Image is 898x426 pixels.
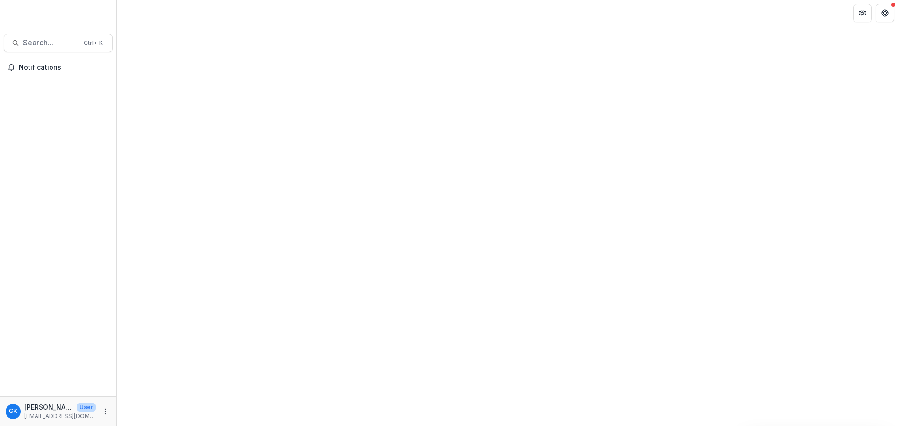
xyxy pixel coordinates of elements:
[19,64,109,72] span: Notifications
[4,60,113,75] button: Notifications
[9,408,17,414] div: Grace Kyung
[24,402,73,412] p: [PERSON_NAME]
[23,38,78,47] span: Search...
[100,406,111,417] button: More
[82,38,105,48] div: Ctrl + K
[77,403,96,412] p: User
[24,412,96,420] p: [EMAIL_ADDRESS][DOMAIN_NAME]
[4,34,113,52] button: Search...
[853,4,872,22] button: Partners
[121,6,160,20] nav: breadcrumb
[876,4,894,22] button: Get Help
